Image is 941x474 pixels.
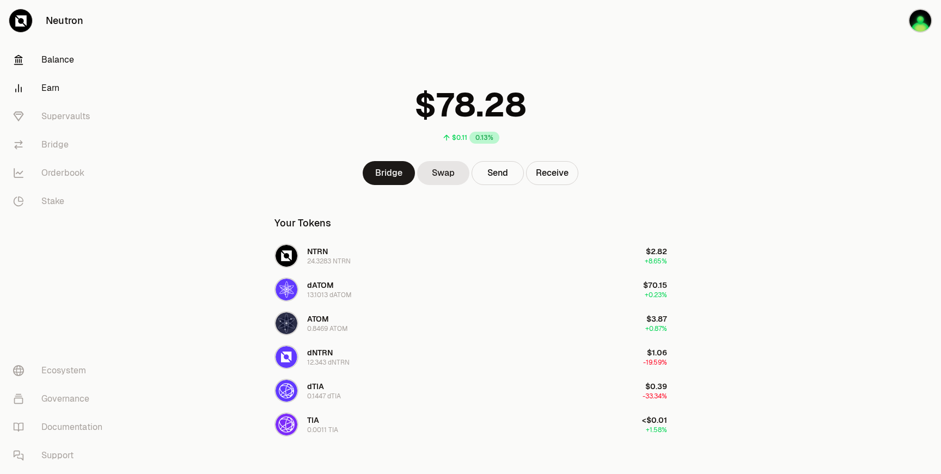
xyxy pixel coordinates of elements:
[642,415,667,425] span: <$0.01
[276,279,297,300] img: dATOM Logo
[4,159,118,187] a: Orderbook
[417,161,469,185] a: Swap
[645,291,667,299] span: +0.23%
[643,280,667,290] span: $70.15
[643,392,667,401] span: -33.34%
[307,247,328,256] span: NTRN
[646,426,667,434] span: +1.58%
[268,408,674,441] button: TIA LogoTIA0.0011 TIA<$0.01+1.58%
[268,374,674,407] button: dTIA LogodTIA0.1447 dTIA$0.39-33.34%
[307,314,329,324] span: ATOM
[307,280,334,290] span: dATOM
[4,131,118,159] a: Bridge
[4,441,118,470] a: Support
[643,358,667,367] span: -19.59%
[646,247,667,256] span: $2.82
[469,132,499,144] div: 0.13%
[307,358,350,367] div: 12.343 dNTRN
[276,245,297,267] img: NTRN Logo
[4,46,118,74] a: Balance
[307,348,333,358] span: dNTRN
[645,257,667,266] span: +8.65%
[307,426,338,434] div: 0.0011 TIA
[452,133,467,142] div: $0.11
[307,415,319,425] span: TIA
[526,161,578,185] button: Receive
[276,346,297,368] img: dNTRN Logo
[307,381,324,391] span: dTIA
[645,324,667,333] span: +0.87%
[307,392,341,401] div: 0.1447 dTIA
[276,380,297,402] img: dTIA Logo
[276,312,297,334] img: ATOM Logo
[909,10,931,32] img: Drop UI new
[307,257,351,266] div: 24.3283 NTRN
[307,291,352,299] div: 13.1013 dATOM
[268,307,674,340] button: ATOM LogoATOM0.8469 ATOM$3.87+0.87%
[4,385,118,413] a: Governance
[4,74,118,102] a: Earn
[4,187,118,216] a: Stake
[268,239,674,272] button: NTRN LogoNTRN24.3283 NTRN$2.82+8.65%
[647,348,667,358] span: $1.06
[268,341,674,373] button: dNTRN LogodNTRN12.343 dNTRN$1.06-19.59%
[4,413,118,441] a: Documentation
[4,102,118,131] a: Supervaults
[363,161,415,185] a: Bridge
[646,314,667,324] span: $3.87
[268,273,674,306] button: dATOM LogodATOM13.1013 dATOM$70.15+0.23%
[307,324,348,333] div: 0.8469 ATOM
[645,381,667,391] span: $0.39
[4,356,118,385] a: Ecosystem
[276,414,297,435] img: TIA Logo
[472,161,524,185] button: Send
[274,216,331,231] div: Your Tokens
